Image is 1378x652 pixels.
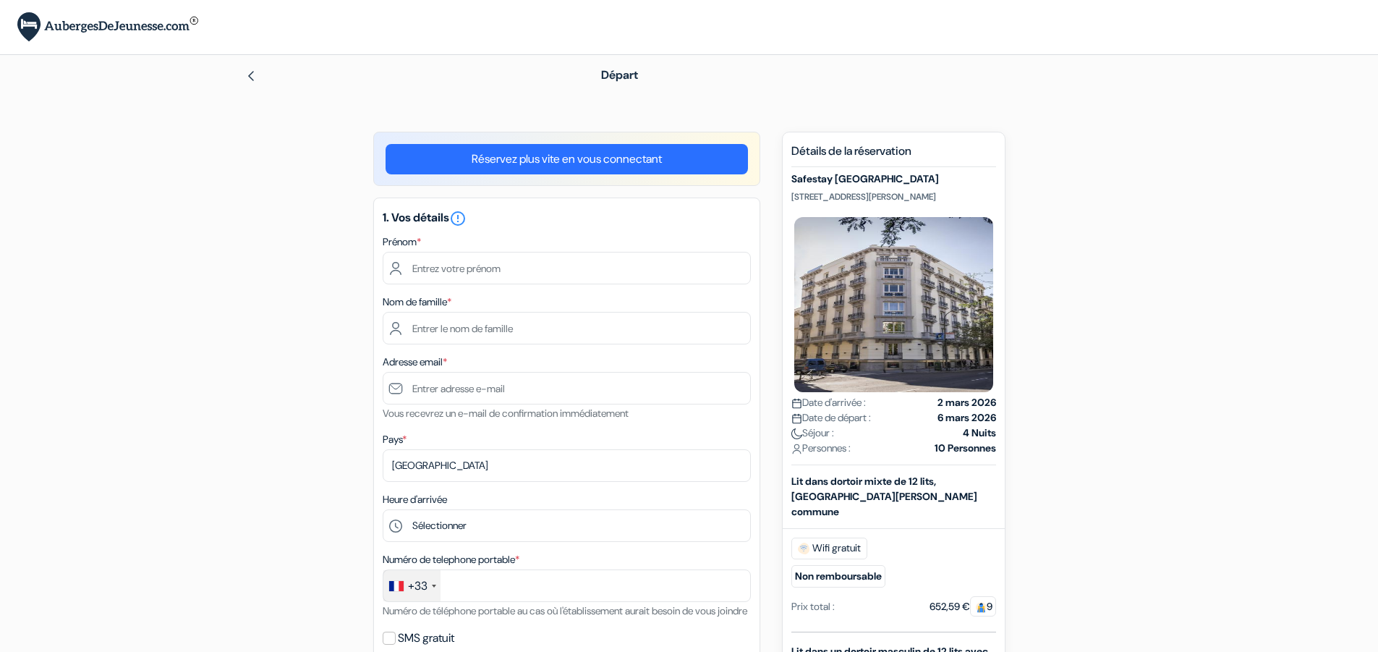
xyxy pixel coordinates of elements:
label: Heure d'arrivée [383,492,447,507]
small: Numéro de téléphone portable au cas où l'établissement aurait besoin de vous joindre [383,604,747,617]
div: Prix total : [791,599,835,614]
span: Date d'arrivée : [791,395,866,410]
span: Personnes : [791,441,851,456]
b: Lit dans dortoir mixte de 12 lits, [GEOGRAPHIC_DATA][PERSON_NAME] commune [791,475,977,518]
input: Entrer le nom de famille [383,312,751,344]
p: [STREET_ADDRESS][PERSON_NAME] [791,191,996,203]
h5: Détails de la réservation [791,144,996,167]
label: SMS gratuit [398,628,454,648]
strong: 2 mars 2026 [937,395,996,410]
span: Départ [601,67,638,82]
strong: 4 Nuits [963,426,996,441]
div: France: +33 [383,570,441,601]
a: error_outline [449,210,467,225]
label: Numéro de telephone portable [383,552,519,567]
img: moon.svg [791,428,802,439]
label: Pays [383,432,407,447]
img: user_icon.svg [791,444,802,454]
img: guest.svg [976,602,987,613]
div: 652,59 € [930,599,996,614]
div: +33 [408,577,428,595]
strong: 10 Personnes [935,441,996,456]
label: Adresse email [383,355,447,370]
img: free_wifi.svg [798,543,809,554]
label: Prénom [383,234,421,250]
h5: Safestay [GEOGRAPHIC_DATA] [791,173,996,185]
span: 9 [970,596,996,617]
i: error_outline [449,210,467,227]
img: calendar.svg [791,413,802,424]
img: left_arrow.svg [245,70,257,82]
span: Séjour : [791,426,834,441]
label: Nom de famille [383,295,451,310]
input: Entrez votre prénom [383,252,751,284]
input: Entrer adresse e-mail [383,372,751,405]
a: Réservez plus vite en vous connectant [386,144,748,174]
img: calendar.svg [791,398,802,409]
small: Non remboursable [791,565,885,588]
img: AubergesDeJeunesse.com [17,12,198,42]
h5: 1. Vos détails [383,210,751,227]
span: Date de départ : [791,410,871,426]
small: Vous recevrez un e-mail de confirmation immédiatement [383,407,629,420]
span: Wifi gratuit [791,538,867,559]
strong: 6 mars 2026 [937,410,996,426]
